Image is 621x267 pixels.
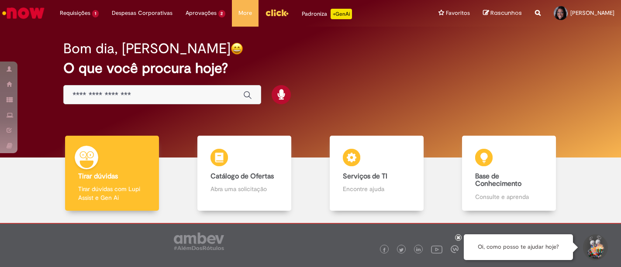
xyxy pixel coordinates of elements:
b: Base de Conhecimento [475,172,521,188]
img: happy-face.png [231,42,243,55]
span: Rascunhos [490,9,522,17]
p: Consulte e aprenda [475,192,542,201]
b: Serviços de TI [343,172,387,181]
h2: Bom dia, [PERSON_NAME] [63,41,231,56]
img: click_logo_yellow_360x200.png [265,6,289,19]
a: Base de Conhecimento Consulte e aprenda [443,136,575,211]
img: logo_footer_twitter.png [399,248,404,252]
a: Rascunhos [483,9,522,17]
span: 2 [218,10,226,17]
div: Padroniza [302,9,352,19]
img: logo_footer_ambev_rotulo_gray.png [174,233,224,250]
img: ServiceNow [1,4,46,22]
span: Favoritos [446,9,470,17]
span: More [238,9,252,17]
span: [PERSON_NAME] [570,9,614,17]
p: Encontre ajuda [343,185,410,193]
img: logo_footer_workplace.png [451,245,459,253]
b: Catálogo de Ofertas [210,172,274,181]
button: Iniciar Conversa de Suporte [582,234,608,260]
h2: O que você procura hoje? [63,61,558,76]
img: logo_footer_linkedin.png [416,247,421,253]
p: Tirar dúvidas com Lupi Assist e Gen Ai [78,185,145,202]
span: 1 [92,10,99,17]
img: logo_footer_facebook.png [382,248,386,252]
span: Despesas Corporativas [112,9,172,17]
img: logo_footer_youtube.png [431,243,442,255]
a: Serviços de TI Encontre ajuda [310,136,443,211]
div: Oi, como posso te ajudar hoje? [464,234,573,260]
p: Abra uma solicitação [210,185,278,193]
p: +GenAi [331,9,352,19]
span: Aprovações [186,9,217,17]
a: Tirar dúvidas Tirar dúvidas com Lupi Assist e Gen Ai [46,136,178,211]
span: Requisições [60,9,90,17]
a: Catálogo de Ofertas Abra uma solicitação [178,136,310,211]
b: Tirar dúvidas [78,172,118,181]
